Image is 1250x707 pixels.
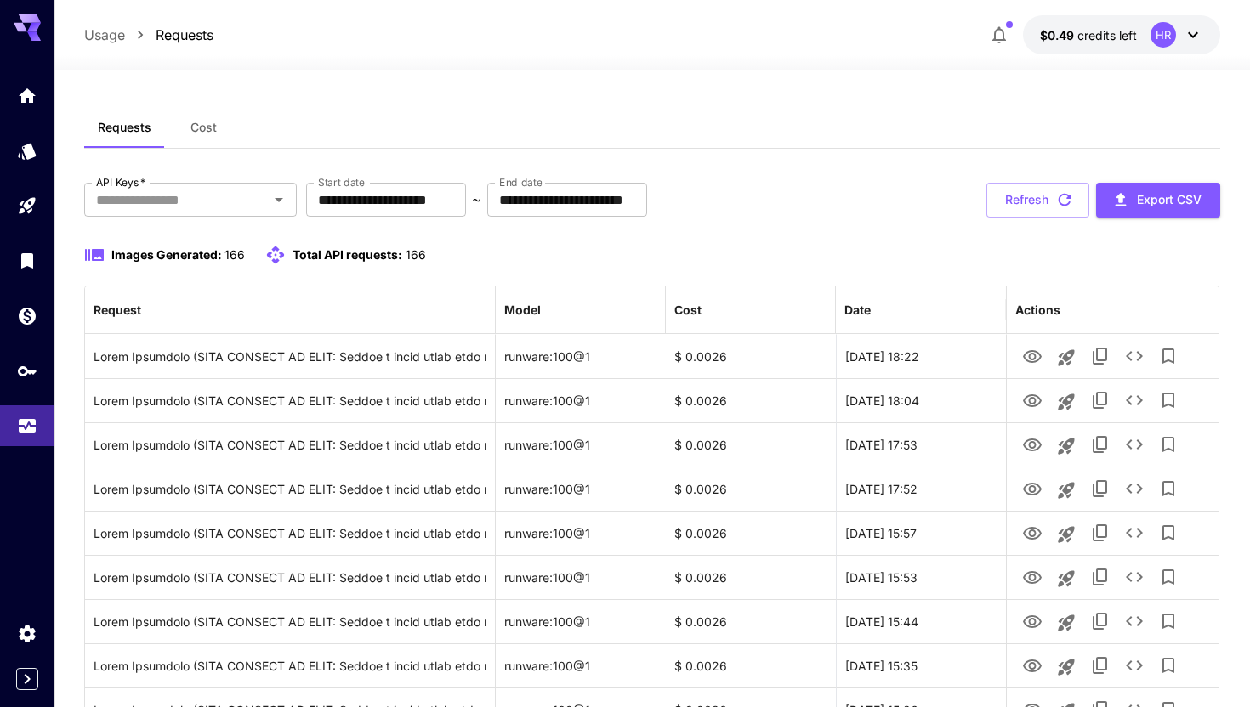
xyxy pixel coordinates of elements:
[836,334,1006,378] div: 01 Sep, 2025 18:22
[1023,15,1220,54] button: $0.4948HR
[1117,604,1151,638] button: See details
[1083,427,1117,461] button: Copy TaskUUID
[1151,427,1185,461] button: Add to library
[84,25,213,45] nav: breadcrumb
[156,25,213,45] a: Requests
[96,175,145,189] label: API Keys
[666,643,836,687] div: $ 0.0026
[666,422,836,467] div: $ 0.0026
[1049,518,1083,551] button: Launch in playground
[94,556,486,599] div: Click to copy prompt
[1083,339,1117,373] button: Copy TaskUUID
[496,643,666,687] div: runware:100@1
[1151,383,1185,417] button: Add to library
[1049,341,1083,375] button: Launch in playground
[17,140,37,161] div: Models
[1083,560,1117,594] button: Copy TaskUUID
[94,423,486,467] div: Click to copy prompt
[94,467,486,511] div: Click to copy prompt
[986,183,1089,218] button: Refresh
[666,467,836,511] div: $ 0.0026
[94,600,486,643] div: Click to copy prompt
[836,422,1006,467] div: 01 Sep, 2025 17:53
[472,189,481,210] p: ~
[1040,28,1077,42] span: $0.49
[1049,429,1083,463] button: Launch in playground
[1015,427,1049,461] button: View Image
[496,555,666,599] div: runware:100@1
[17,250,37,271] div: Library
[836,555,1006,599] div: 01 Sep, 2025 15:53
[1015,515,1049,550] button: View Image
[98,120,151,135] span: Requests
[666,511,836,555] div: $ 0.0026
[1096,183,1220,218] button: Export CSV
[666,555,836,599] div: $ 0.0026
[16,668,38,690] button: Expand sidebar
[1117,516,1151,550] button: See details
[836,511,1006,555] div: 01 Sep, 2025 15:57
[1015,603,1049,638] button: View Image
[844,303,871,317] div: Date
[17,623,37,644] div: Settings
[17,416,37,437] div: Usage
[406,247,426,262] span: 166
[1015,382,1049,417] button: View Image
[1117,427,1151,461] button: See details
[17,305,37,326] div: Wallet
[1151,22,1176,48] div: HR
[1015,338,1049,373] button: View Image
[1083,648,1117,682] button: Copy TaskUUID
[1151,472,1185,506] button: Add to library
[1015,648,1049,682] button: View Image
[496,334,666,378] div: runware:100@1
[836,378,1006,422] div: 01 Sep, 2025 18:04
[224,247,245,262] span: 166
[1117,648,1151,682] button: See details
[267,188,291,212] button: Open
[496,422,666,467] div: runware:100@1
[1083,472,1117,506] button: Copy TaskUUID
[1015,559,1049,594] button: View Image
[666,599,836,643] div: $ 0.0026
[1049,473,1083,507] button: Launch in playground
[17,85,37,106] div: Home
[94,379,486,422] div: Click to copy prompt
[836,599,1006,643] div: 01 Sep, 2025 15:44
[17,360,37,382] div: API Keys
[1117,472,1151,506] button: See details
[94,303,141,317] div: Request
[496,378,666,422] div: runware:100@1
[1077,28,1137,42] span: credits left
[1083,383,1117,417] button: Copy TaskUUID
[1083,516,1117,550] button: Copy TaskUUID
[94,335,486,378] div: Click to copy prompt
[94,512,486,555] div: Click to copy prompt
[1151,648,1185,682] button: Add to library
[1049,385,1083,419] button: Launch in playground
[496,511,666,555] div: runware:100@1
[1049,650,1083,684] button: Launch in playground
[666,378,836,422] div: $ 0.0026
[836,467,1006,511] div: 01 Sep, 2025 17:52
[1049,606,1083,640] button: Launch in playground
[1040,26,1137,44] div: $0.4948
[94,644,486,687] div: Click to copy prompt
[1117,339,1151,373] button: See details
[1151,604,1185,638] button: Add to library
[17,195,37,217] div: Playground
[111,247,222,262] span: Images Generated:
[674,303,702,317] div: Cost
[84,25,125,45] a: Usage
[1015,303,1060,317] div: Actions
[504,303,541,317] div: Model
[1151,516,1185,550] button: Add to library
[293,247,402,262] span: Total API requests:
[496,467,666,511] div: runware:100@1
[1151,339,1185,373] button: Add to library
[190,120,217,135] span: Cost
[318,175,365,189] label: Start date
